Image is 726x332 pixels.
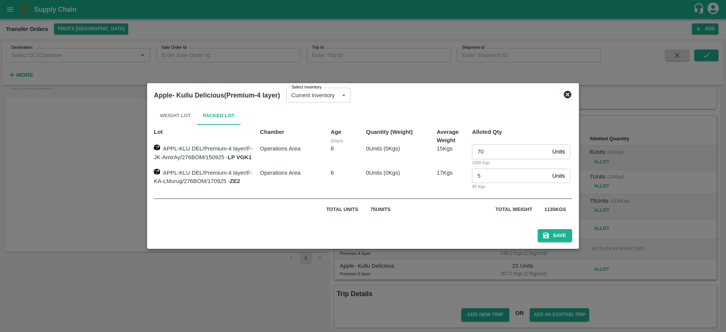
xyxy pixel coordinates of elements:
img: box [154,144,160,150]
span: 75 Units [370,206,390,212]
button: Save [538,229,572,242]
strong: ZE2 [230,178,240,184]
b: Age [330,129,341,135]
span: Total units [326,206,358,212]
span: Lot [154,129,163,135]
span: 8 [330,146,334,152]
p: Current Inventory [292,91,335,99]
span: Quantity (Weight) [366,129,413,135]
span: APPL-KLU DEL/Premium-4 layer/F-JK-AmirAy/276BOM/150925 - [154,146,252,160]
span: Operations Area [260,170,301,176]
span: 17 Kgs [437,170,453,176]
p: Units [552,172,565,180]
p: Units [552,147,565,156]
strong: LP VGK1 [228,154,251,160]
span: 15 Kgs [437,146,453,152]
div: 1050 Kgs [472,159,572,166]
span: 0 Units ( 0 Kgs) [366,170,400,176]
span: 0 Units ( 0 Kgs) [366,146,400,152]
span: 6 [330,170,334,176]
img: box [154,169,160,175]
span: Total weight [495,206,532,212]
label: Select Inventory [292,84,322,90]
b: Apple- Kullu Delicious(Premium-4 layer) [154,92,280,99]
span: Operations Area [260,146,301,152]
span: Alloted Qty [472,129,502,135]
span: Average Weight [437,129,459,143]
span: 1135 Kgs [544,206,566,212]
button: Packed Lot [197,107,241,125]
span: APPL-KLU DEL/Premium-4 layer/F-KA-LMurug/276BOM/170925 - [154,170,252,184]
span: Chamber [260,129,284,135]
div: 85 Kgs [472,183,572,190]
